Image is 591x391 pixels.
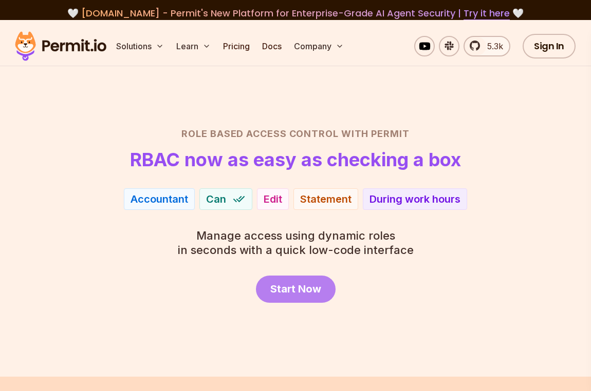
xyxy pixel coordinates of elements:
h1: RBAC now as easy as checking a box [130,149,461,170]
span: [DOMAIN_NAME] - Permit's New Platform for Enterprise-Grade AI Agent Security | [81,7,510,19]
p: in seconds with a quick low-code interface [178,228,414,257]
span: with Permit [341,127,410,141]
button: Solutions [112,36,168,56]
a: 5.3k [464,36,510,56]
a: Docs [258,36,286,56]
a: Sign In [523,34,576,58]
h2: Role Based Access Control [25,127,566,141]
button: Learn [172,36,215,56]
button: Company [290,36,348,56]
span: Can [206,192,226,206]
div: Statement [300,192,352,206]
span: Manage access using dynamic roles [178,228,414,243]
a: Try it here [464,7,510,20]
span: 5.3k [481,40,503,52]
div: During work hours [370,192,460,206]
div: 🤍 🤍 [25,6,566,21]
div: Edit [264,192,282,206]
img: Permit logo [10,29,111,64]
div: Accountant [131,192,188,206]
span: Start Now [270,282,321,296]
a: Start Now [256,276,336,303]
a: Pricing [219,36,254,56]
